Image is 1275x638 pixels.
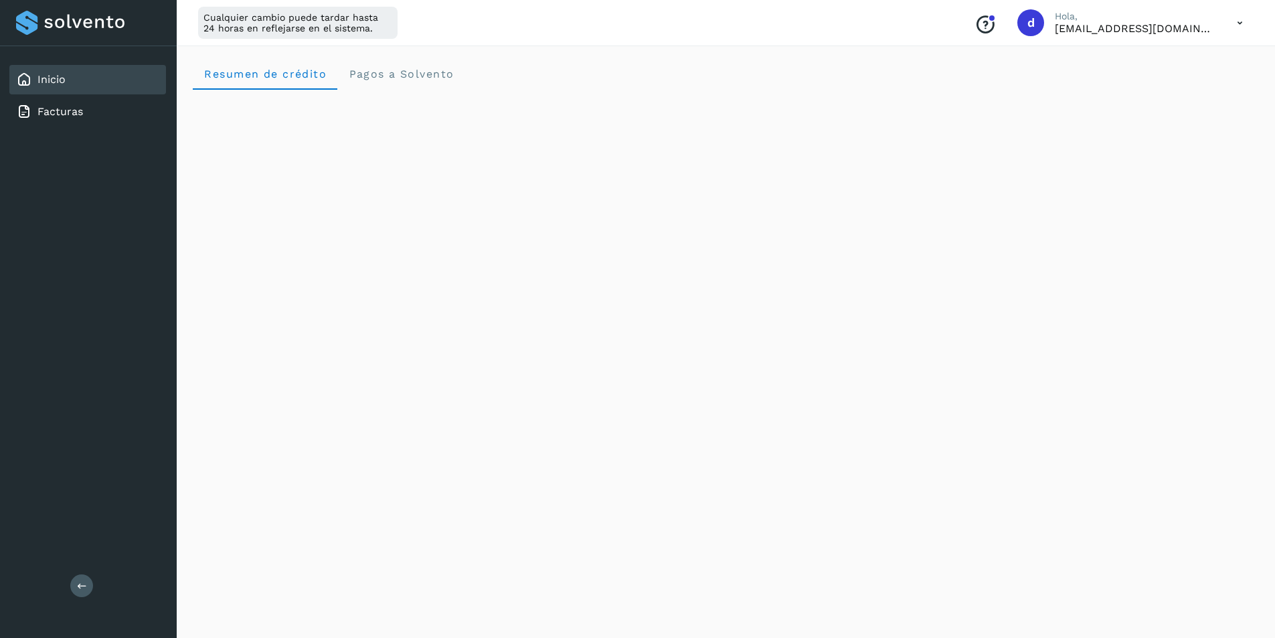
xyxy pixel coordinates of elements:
[198,7,398,39] div: Cualquier cambio puede tardar hasta 24 horas en reflejarse en el sistema.
[9,65,166,94] div: Inicio
[348,68,454,80] span: Pagos a Solvento
[37,73,66,86] a: Inicio
[1055,11,1215,22] p: Hola,
[9,97,166,127] div: Facturas
[37,105,83,118] a: Facturas
[203,68,327,80] span: Resumen de crédito
[1055,22,1215,35] p: direccion@flenasa.com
